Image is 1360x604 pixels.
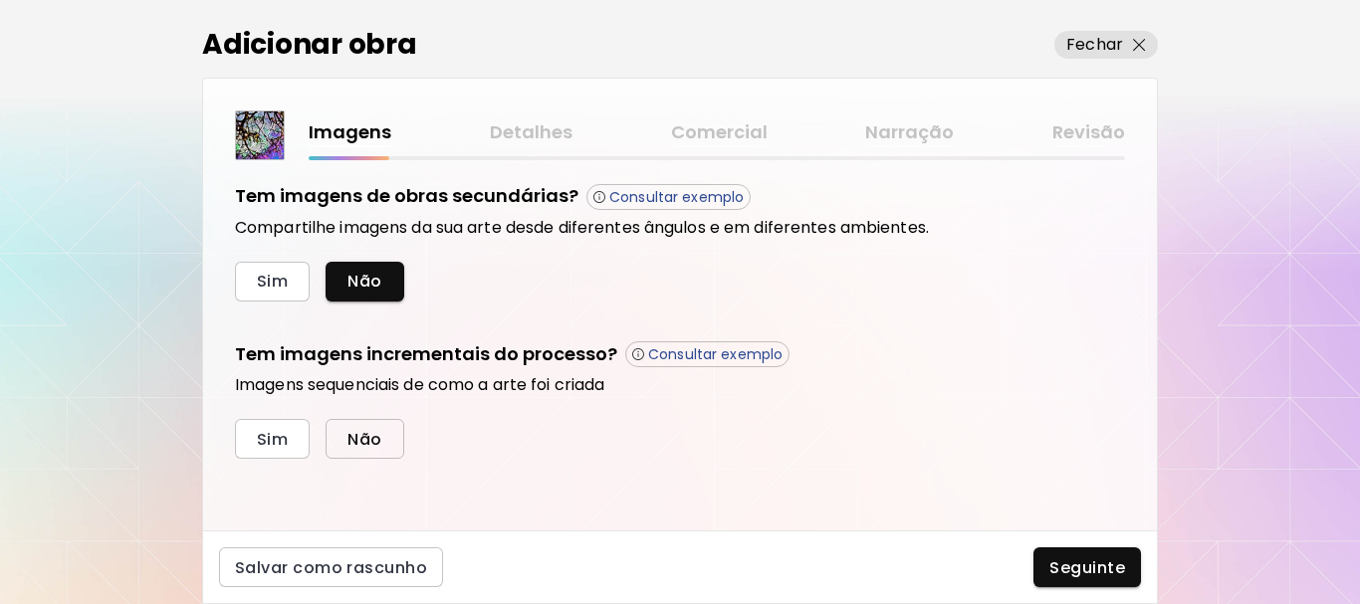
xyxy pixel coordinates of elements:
button: Seguinte [1033,547,1141,587]
span: Sim [257,429,288,450]
span: Sim [257,271,288,292]
span: Não [347,271,381,292]
p: Consultar exemplo [648,345,783,363]
img: thumbnail [236,111,284,159]
span: Salvar como rascunho [235,557,427,578]
button: Não [326,262,403,302]
h5: Tem imagens incrementais do processo? [235,341,617,368]
h5: Tem imagens de obras secundárias? [235,183,578,210]
button: Sim [235,262,310,302]
button: Consultar exemplo [625,341,790,367]
h6: Compartilhe imagens da sua arte desde diferentes ângulos e em diferentes ambientes. [235,218,1125,238]
span: Seguinte [1049,557,1125,578]
span: Não [347,429,381,450]
p: Consultar exemplo [609,188,744,206]
button: Sim [235,419,310,459]
button: Salvar como rascunho [219,547,443,587]
button: Não [326,419,403,459]
h6: Imagens sequenciais de como a arte foi criada [235,375,1125,395]
button: Consultar exemplo [586,184,751,210]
